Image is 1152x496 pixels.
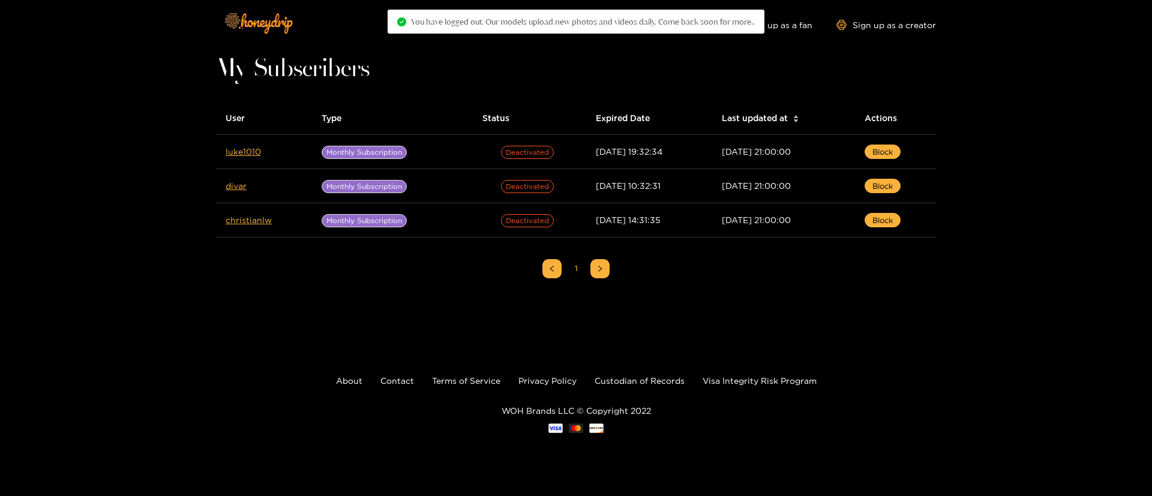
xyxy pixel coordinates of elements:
[865,179,901,193] button: Block
[501,146,554,159] span: Deactivated
[216,102,312,135] th: User
[548,265,556,272] span: left
[322,214,407,227] span: Monthly Subscription
[322,146,407,159] span: Monthly Subscription
[226,147,261,156] a: luke1010
[596,147,662,156] span: [DATE] 19:32:34
[722,112,788,125] span: Last updated at
[793,118,799,124] span: caret-down
[501,180,554,193] span: Deactivated
[322,180,407,193] span: Monthly Subscription
[226,181,247,190] a: divar
[793,113,799,120] span: caret-up
[473,102,586,135] th: Status
[596,181,661,190] span: [DATE] 10:32:31
[432,376,500,385] a: Terms of Service
[596,265,604,272] span: right
[312,102,473,135] th: Type
[865,213,901,227] button: Block
[590,259,610,278] li: Next Page
[566,259,586,278] li: 1
[722,215,791,224] span: [DATE] 21:00:00
[703,376,817,385] a: Visa Integrity Risk Program
[872,180,893,192] span: Block
[590,259,610,278] button: right
[722,147,791,156] span: [DATE] 21:00:00
[595,376,685,385] a: Custodian of Records
[501,214,554,227] span: Deactivated
[596,215,661,224] span: [DATE] 14:31:35
[411,17,755,26] span: You have logged out. Our models upload new photos and videos daily. Come back soon for more..
[518,376,577,385] a: Privacy Policy
[226,215,272,224] a: christianlw
[216,61,936,78] h1: My Subscribers
[872,214,893,226] span: Block
[542,259,562,278] li: Previous Page
[855,102,937,135] th: Actions
[872,146,893,158] span: Block
[586,102,713,135] th: Expired Date
[567,260,585,278] a: 1
[380,376,414,385] a: Contact
[836,20,936,30] a: Sign up as a creator
[730,20,812,30] a: Sign up as a fan
[542,259,562,278] button: left
[336,376,362,385] a: About
[865,145,901,159] button: Block
[397,17,406,26] span: check-circle
[722,181,791,190] span: [DATE] 21:00:00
